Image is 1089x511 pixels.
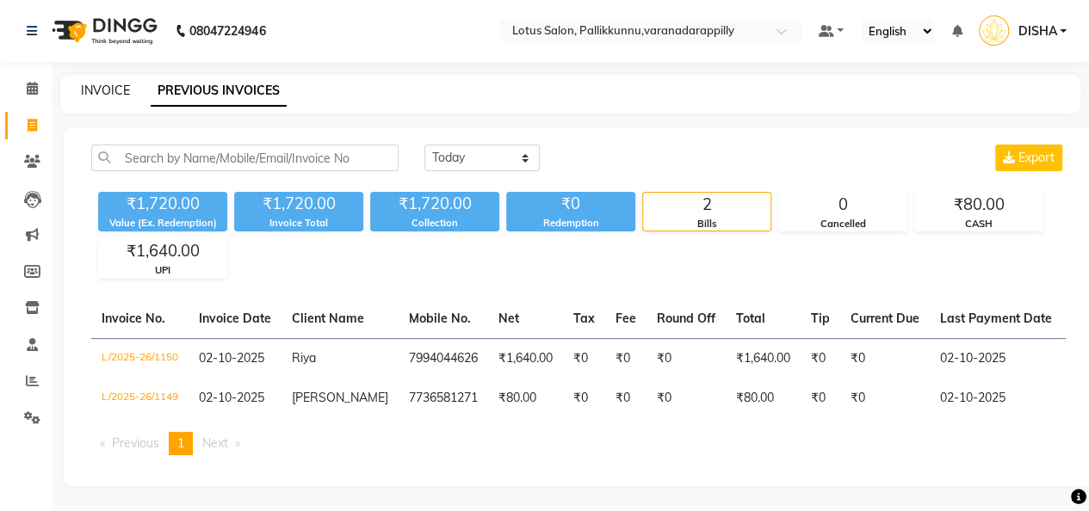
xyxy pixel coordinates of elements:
[840,338,930,379] td: ₹0
[292,350,316,366] span: Riya
[91,338,189,379] td: L/2025-26/1150
[779,193,906,217] div: 0
[91,379,189,418] td: L/2025-26/1149
[488,338,563,379] td: ₹1,640.00
[44,7,162,55] img: logo
[292,390,388,405] span: [PERSON_NAME]
[498,311,519,326] span: Net
[1018,150,1055,165] span: Export
[726,379,801,418] td: ₹80.00
[563,379,605,418] td: ₹0
[801,379,840,418] td: ₹0
[488,379,563,418] td: ₹80.00
[99,239,226,263] div: ₹1,640.00
[573,311,595,326] span: Tax
[98,192,227,216] div: ₹1,720.00
[801,338,840,379] td: ₹0
[99,263,226,278] div: UPI
[726,338,801,379] td: ₹1,640.00
[199,350,264,366] span: 02-10-2025
[979,15,1009,46] img: DISHA
[643,217,770,231] div: Bills
[851,311,919,326] span: Current Due
[409,311,471,326] span: Mobile No.
[915,217,1043,231] div: CASH
[177,435,184,451] span: 1
[811,311,830,326] span: Tip
[506,192,635,216] div: ₹0
[234,192,363,216] div: ₹1,720.00
[102,311,165,326] span: Invoice No.
[199,311,271,326] span: Invoice Date
[647,338,726,379] td: ₹0
[657,311,715,326] span: Round Off
[189,7,265,55] b: 08047224946
[736,311,765,326] span: Total
[930,338,1062,379] td: 02-10-2025
[563,338,605,379] td: ₹0
[91,432,1066,455] nav: Pagination
[399,338,488,379] td: 7994044626
[151,76,287,107] a: PREVIOUS INVOICES
[112,435,159,451] span: Previous
[616,311,636,326] span: Fee
[915,193,1043,217] div: ₹80.00
[91,145,399,171] input: Search by Name/Mobile/Email/Invoice No
[840,379,930,418] td: ₹0
[930,379,1062,418] td: 02-10-2025
[370,216,499,231] div: Collection
[292,311,364,326] span: Client Name
[779,217,906,231] div: Cancelled
[81,83,130,98] a: INVOICE
[202,435,228,451] span: Next
[647,379,726,418] td: ₹0
[234,216,363,231] div: Invoice Total
[605,338,647,379] td: ₹0
[370,192,499,216] div: ₹1,720.00
[995,145,1062,171] button: Export
[1018,22,1056,40] span: DISHA
[199,390,264,405] span: 02-10-2025
[98,216,227,231] div: Value (Ex. Redemption)
[506,216,635,231] div: Redemption
[605,379,647,418] td: ₹0
[940,311,1052,326] span: Last Payment Date
[643,193,770,217] div: 2
[399,379,488,418] td: 7736581271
